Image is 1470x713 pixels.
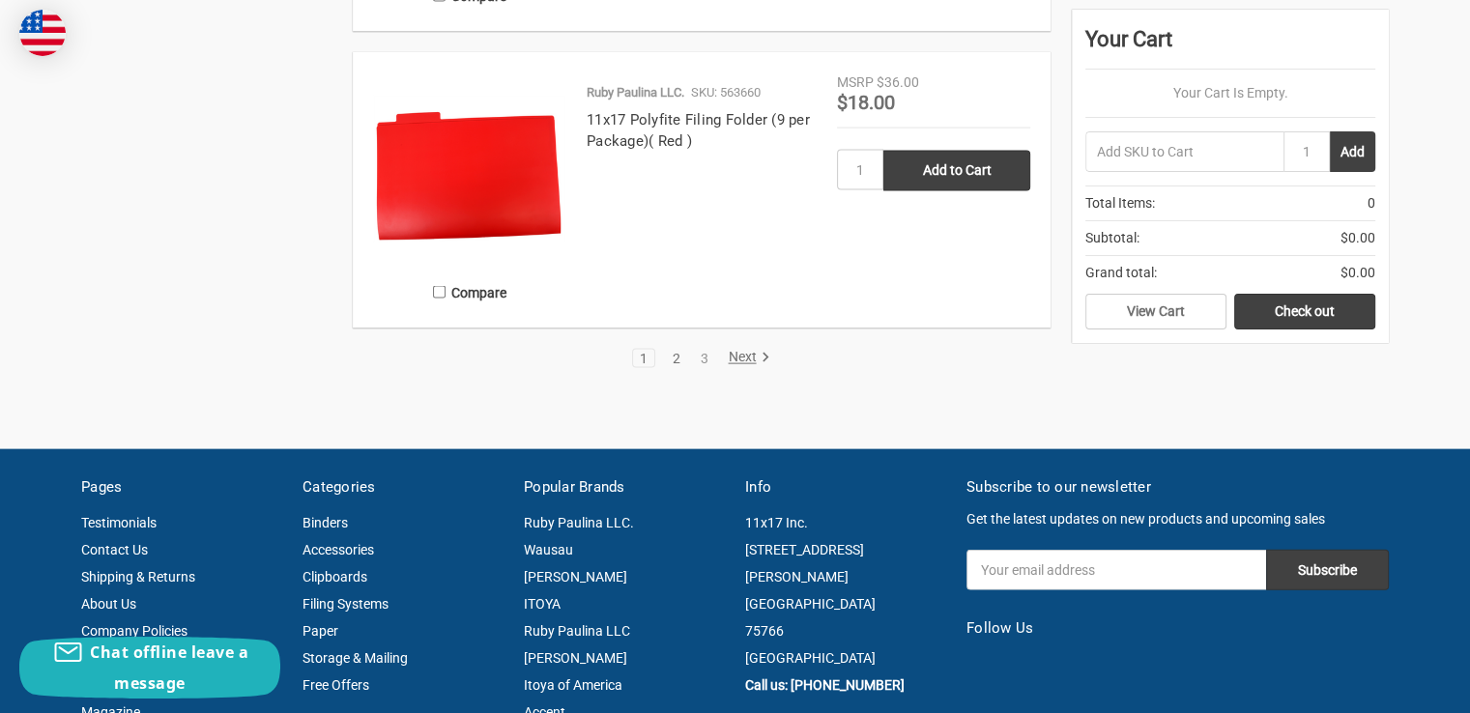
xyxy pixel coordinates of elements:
[691,83,761,102] p: SKU: 563660
[1330,131,1375,172] button: Add
[81,515,157,530] a: Testimonials
[1234,294,1375,330] a: Check out
[524,677,622,693] a: Itoya of America
[883,151,1030,191] input: Add to Cart
[745,476,946,499] h5: Info
[303,623,338,639] a: Paper
[81,623,187,639] a: Company Policies
[587,111,810,151] a: 11x17 Polyfite Filing Folder (9 per Package)( Red )
[524,569,627,585] a: [PERSON_NAME]
[303,515,348,530] a: Binders
[1340,228,1375,248] span: $0.00
[524,623,630,639] a: Ruby Paulina LLC
[966,617,1389,640] h5: Follow Us
[666,352,687,365] a: 2
[693,352,714,365] a: 3
[303,677,369,693] a: Free Offers
[303,569,367,585] a: Clipboards
[745,677,905,693] a: Call us: [PHONE_NUMBER]
[433,286,446,299] input: Compare
[81,476,282,499] h5: Pages
[877,74,919,90] span: $36.00
[966,476,1389,499] h5: Subscribe to our newsletter
[1266,550,1389,590] input: Subscribe
[1340,263,1375,283] span: $0.00
[966,509,1389,529] p: Get the latest updates on new products and upcoming sales
[966,550,1266,590] input: Your email address
[524,650,627,666] a: [PERSON_NAME]
[587,83,684,102] p: Ruby Paulina LLC.
[1085,228,1139,248] span: Subtotal:
[1368,193,1375,214] span: 0
[633,352,654,365] a: 1
[524,476,725,499] h5: Popular Brands
[837,72,874,93] div: MSRP
[373,276,566,308] label: Compare
[19,637,280,699] button: Chat offline leave a message
[373,72,566,266] img: 11x17 Polyfite Filing Folder (9 per Package)( Red )
[90,642,248,694] span: Chat offline leave a message
[303,476,504,499] h5: Categories
[1085,193,1155,214] span: Total Items:
[745,509,946,671] address: 11x17 Inc. [STREET_ADDRESS][PERSON_NAME] [GEOGRAPHIC_DATA] 75766 [GEOGRAPHIC_DATA]
[837,91,895,114] span: $18.00
[81,596,136,612] a: About Us
[303,596,389,612] a: Filing Systems
[81,569,195,585] a: Shipping & Returns
[19,10,66,56] img: duty and tax information for United States
[1085,131,1283,172] input: Add SKU to Cart
[81,542,148,557] a: Contact Us
[1085,83,1375,103] p: Your Cart Is Empty.
[524,596,561,612] a: ITOYA
[721,350,770,367] a: Next
[524,515,634,530] a: Ruby Paulina LLC.
[1085,294,1226,330] a: View Cart
[303,542,374,557] a: Accessories
[1085,23,1375,70] div: Your Cart
[303,650,408,666] a: Storage & Mailing
[1085,263,1157,283] span: Grand total:
[524,542,573,557] a: Wausau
